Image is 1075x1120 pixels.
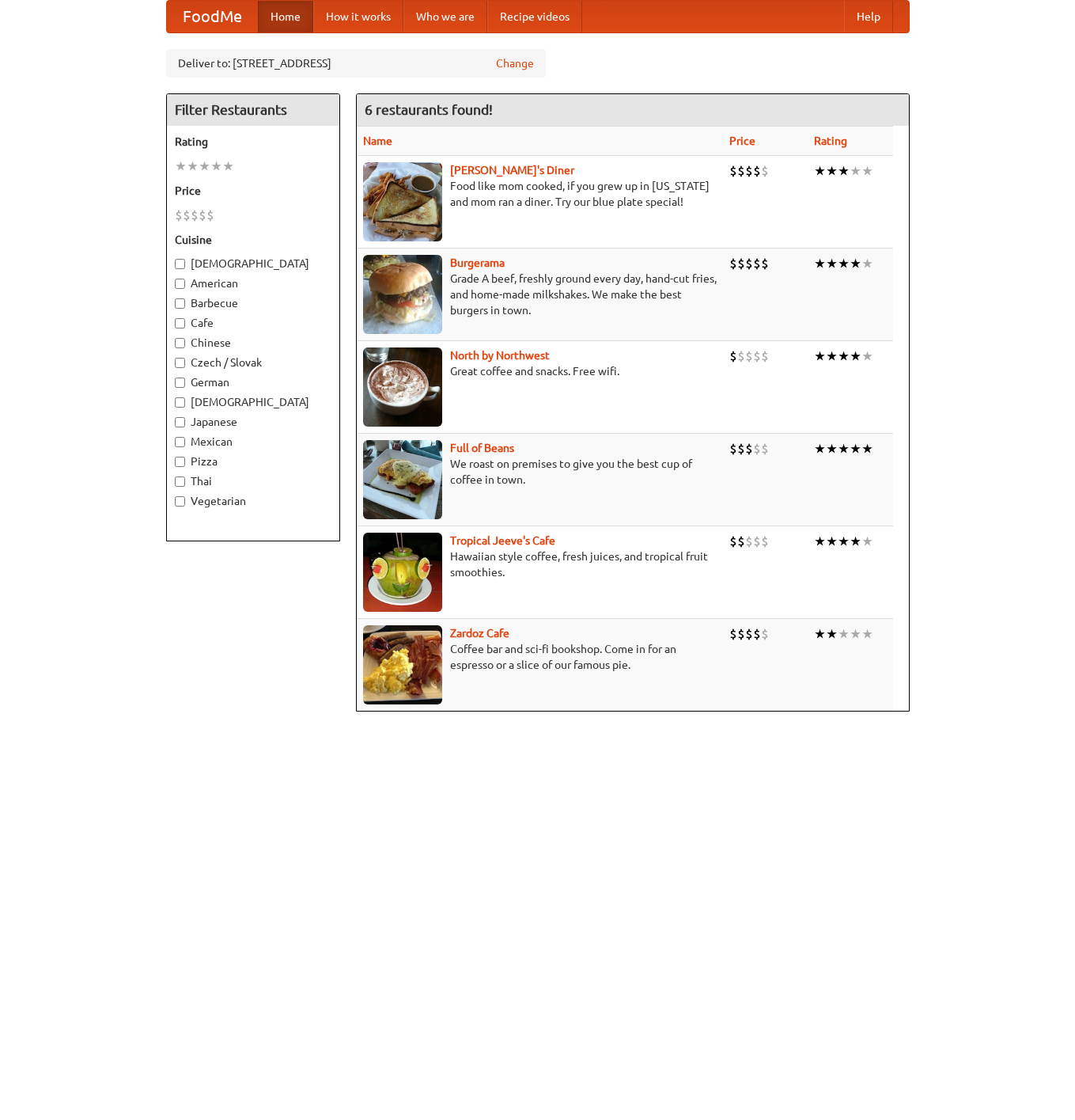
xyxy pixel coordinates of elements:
[761,625,769,643] li: $
[838,162,850,180] li: ★
[729,533,737,550] li: $
[183,207,191,224] li: $
[729,440,737,457] li: $
[826,625,838,643] li: ★
[363,363,717,379] p: Great coffee and snacks. Free wifi.
[450,349,550,362] a: North by Northwest
[175,496,185,507] input: Vegetarian
[737,440,745,457] li: $
[363,347,442,427] img: north.jpg
[450,164,574,177] b: [PERSON_NAME]'s Diner
[175,259,185,269] input: [DEMOGRAPHIC_DATA]
[861,347,873,365] li: ★
[761,255,769,272] li: $
[814,440,826,457] li: ★
[175,493,331,509] label: Vegetarian
[850,625,861,643] li: ★
[175,207,183,224] li: $
[745,625,753,643] li: $
[175,414,331,430] label: Japanese
[737,533,745,550] li: $
[838,347,850,365] li: ★
[761,162,769,180] li: $
[175,315,331,331] label: Cafe
[450,534,555,547] b: Tropical Jeeve's Cafe
[175,434,331,450] label: Mexican
[814,255,826,272] li: ★
[175,275,331,291] label: American
[363,271,717,318] p: Grade A beef, freshly ground every day, hand-cut fries, and home-made milkshakes. We make the bes...
[729,255,737,272] li: $
[365,102,493,117] ng-pluralize: 6 restaurants found!
[729,625,737,643] li: $
[753,625,761,643] li: $
[826,255,838,272] li: ★
[175,158,187,175] li: ★
[861,533,873,550] li: ★
[861,625,873,643] li: ★
[175,318,185,328] input: Cafe
[814,533,826,550] li: ★
[363,178,717,210] p: Food like mom cooked, if you grew up in [US_STATE] and mom ran a diner. Try our blue plate special!
[761,533,769,550] li: $
[826,440,838,457] li: ★
[175,454,331,469] label: Pizza
[206,207,214,224] li: $
[187,158,199,175] li: ★
[175,355,331,370] label: Czech / Slovak
[450,627,509,640] a: Zardoz Cafe
[191,207,199,224] li: $
[838,625,850,643] li: ★
[487,1,582,32] a: Recipe videos
[753,255,761,272] li: $
[838,440,850,457] li: ★
[729,347,737,365] li: $
[199,158,210,175] li: ★
[199,207,206,224] li: $
[175,457,185,467] input: Pizza
[814,162,826,180] li: ★
[363,162,442,241] img: sallys.jpg
[167,1,258,32] a: FoodMe
[745,255,753,272] li: $
[753,162,761,180] li: $
[166,49,546,78] div: Deliver to: [STREET_ADDRESS]
[175,378,185,388] input: German
[753,440,761,457] li: $
[175,394,331,410] label: [DEMOGRAPHIC_DATA]
[175,473,331,489] label: Thai
[175,338,185,348] input: Chinese
[844,1,893,32] a: Help
[826,533,838,550] li: ★
[496,55,534,71] a: Change
[838,255,850,272] li: ★
[363,533,442,612] img: jeeves.jpg
[761,347,769,365] li: $
[363,135,392,147] a: Name
[363,456,717,488] p: We roast on premises to give you the best cup of coffee in town.
[745,347,753,365] li: $
[450,442,514,454] a: Full of Beans
[753,533,761,550] li: $
[403,1,487,32] a: Who we are
[363,440,442,519] img: beans.jpg
[737,625,745,643] li: $
[861,162,873,180] li: ★
[850,533,861,550] li: ★
[450,256,505,269] a: Burgerama
[826,347,838,365] li: ★
[861,440,873,457] li: ★
[175,437,185,447] input: Mexican
[814,625,826,643] li: ★
[729,162,737,180] li: $
[175,358,185,368] input: Czech / Slovak
[826,162,838,180] li: ★
[210,158,222,175] li: ★
[363,625,442,704] img: zardoz.jpg
[175,279,185,289] input: American
[814,135,847,147] a: Rating
[850,440,861,457] li: ★
[175,256,331,271] label: [DEMOGRAPHIC_DATA]
[850,255,861,272] li: ★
